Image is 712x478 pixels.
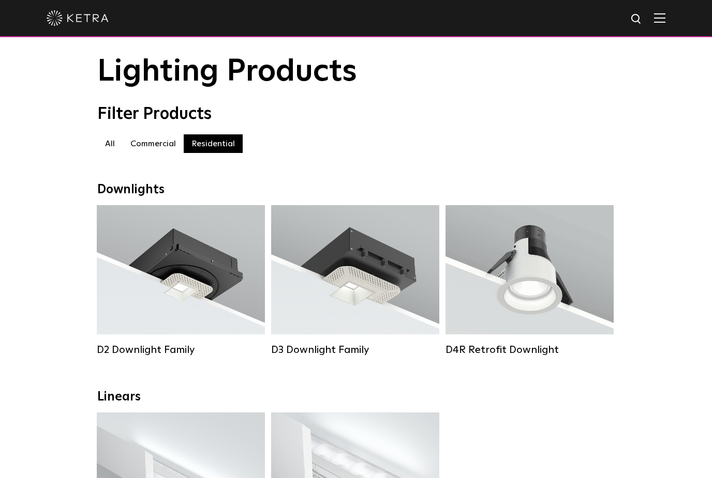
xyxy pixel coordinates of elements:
span: Lighting Products [97,56,357,87]
label: Commercial [123,134,184,153]
img: search icon [630,13,643,26]
div: Linears [97,390,615,405]
a: D2 Downlight Family Lumen Output:1200Colors:White / Black / Gloss Black / Silver / Bronze / Silve... [97,205,265,355]
img: ketra-logo-2019-white [47,10,109,26]
a: D4R Retrofit Downlight Lumen Output:800Colors:White / BlackBeam Angles:15° / 25° / 40° / 60°Watta... [446,205,614,355]
img: Hamburger%20Nav.svg [654,13,665,23]
a: D3 Downlight Family Lumen Output:700 / 900 / 1100Colors:White / Black / Silver / Bronze / Paintab... [271,205,439,355]
div: D2 Downlight Family [97,344,265,356]
div: D3 Downlight Family [271,344,439,356]
label: All [97,134,123,153]
div: D4R Retrofit Downlight [446,344,614,356]
div: Filter Products [97,104,615,124]
label: Residential [184,134,243,153]
div: Downlights [97,182,615,197]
